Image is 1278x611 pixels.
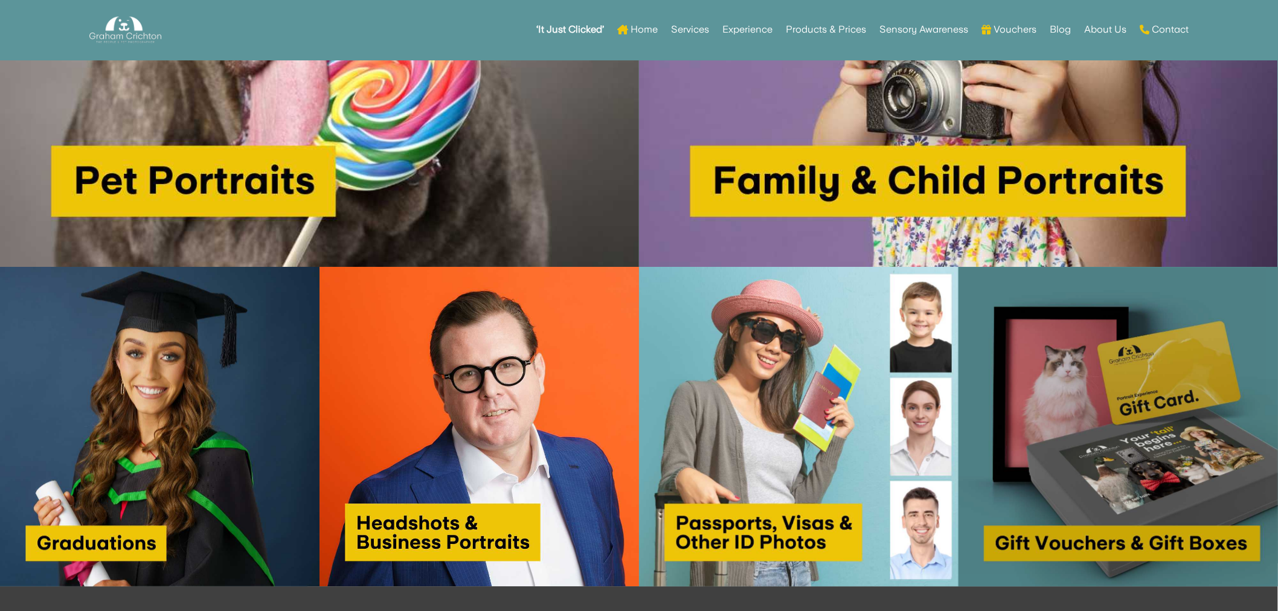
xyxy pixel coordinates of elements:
a: Gift Vouchers [958,578,1278,588]
img: Passport Photo Session [639,267,958,586]
img: tab_keywords_by_traffic_grey.svg [120,70,130,80]
a: Contact [1140,6,1189,53]
a: Passport Photo Session [639,578,958,588]
img: Graham Crichton Photography Logo - Graham Crichton - Belfast Family & Pet Photography Studio [89,13,161,46]
a: Experience [722,6,772,53]
strong: ‘It Just Clicked’ [536,25,604,34]
div: v 4.0.25 [34,19,59,29]
a: Home [617,6,658,53]
a: Products & Prices [786,6,866,53]
a: Sensory Awareness [879,6,968,53]
img: Headshots & Business Portraits [319,267,639,586]
a: Family & Child Portraits [639,259,1278,269]
a: Headshots & Business Portraits [319,578,639,588]
div: Domain: [DOMAIN_NAME] [31,31,133,41]
div: Domain Overview [46,71,108,79]
img: tab_domain_overview_orange.svg [33,70,42,80]
div: Keywords by Traffic [133,71,204,79]
a: About Us [1084,6,1126,53]
a: Vouchers [981,6,1036,53]
a: ‘It Just Clicked’ [536,6,604,53]
img: website_grey.svg [19,31,29,41]
img: Gift Vouchers [958,267,1278,586]
a: Services [671,6,709,53]
img: logo_orange.svg [19,19,29,29]
a: Blog [1050,6,1071,53]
